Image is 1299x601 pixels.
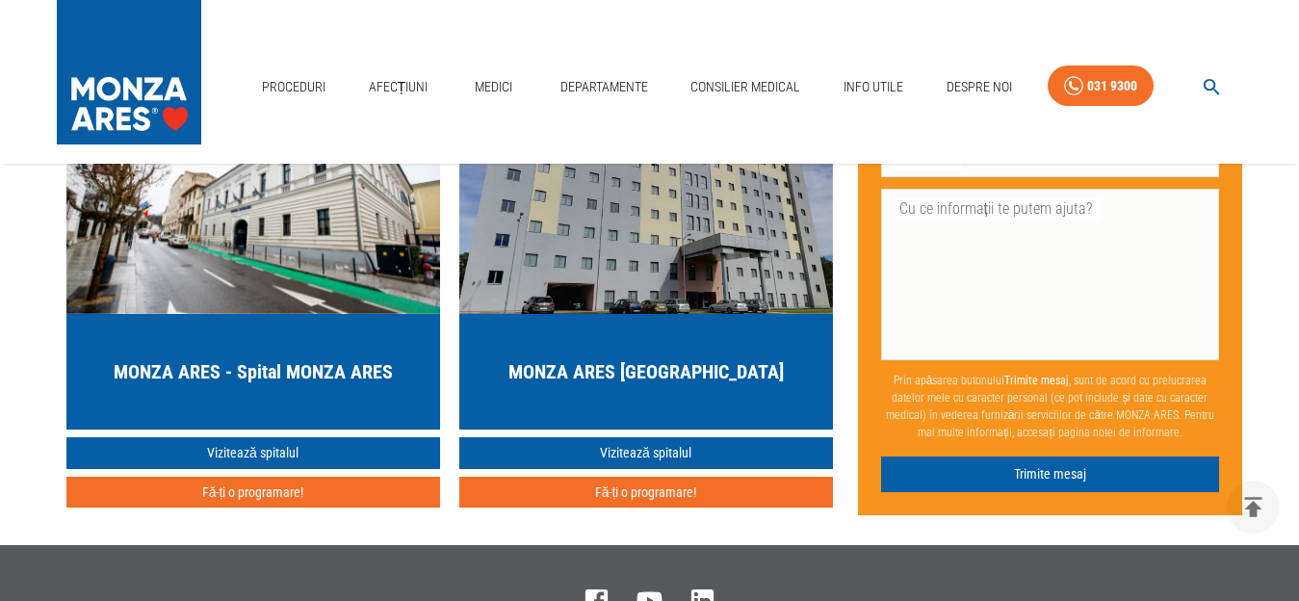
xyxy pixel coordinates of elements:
[836,67,911,107] a: Info Utile
[463,67,525,107] a: Medici
[1048,65,1154,107] a: 031 9300
[254,67,333,107] a: Proceduri
[459,83,833,430] a: MONZA ARES [GEOGRAPHIC_DATA]
[459,437,833,469] a: Vizitează spitalul
[66,437,440,469] a: Vizitează spitalul
[66,83,440,430] a: MONZA ARES - Spital MONZA ARES
[1227,481,1280,534] button: delete
[1004,374,1069,387] b: Trimite mesaj
[114,358,393,385] h5: MONZA ARES - Spital MONZA ARES
[683,67,808,107] a: Consilier Medical
[881,457,1220,492] button: Trimite mesaj
[881,364,1220,449] p: Prin apăsarea butonului , sunt de acord cu prelucrarea datelor mele cu caracter personal (ce pot ...
[553,67,656,107] a: Departamente
[939,67,1020,107] a: Despre Noi
[66,83,440,314] img: MONZA ARES Cluj-Napoca
[66,477,440,509] button: Fă-ți o programare!
[1087,74,1137,98] div: 031 9300
[459,83,833,314] img: MONZA ARES Bucuresti
[459,477,833,509] button: Fă-ți o programare!
[361,67,436,107] a: Afecțiuni
[508,358,784,385] h5: MONZA ARES [GEOGRAPHIC_DATA]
